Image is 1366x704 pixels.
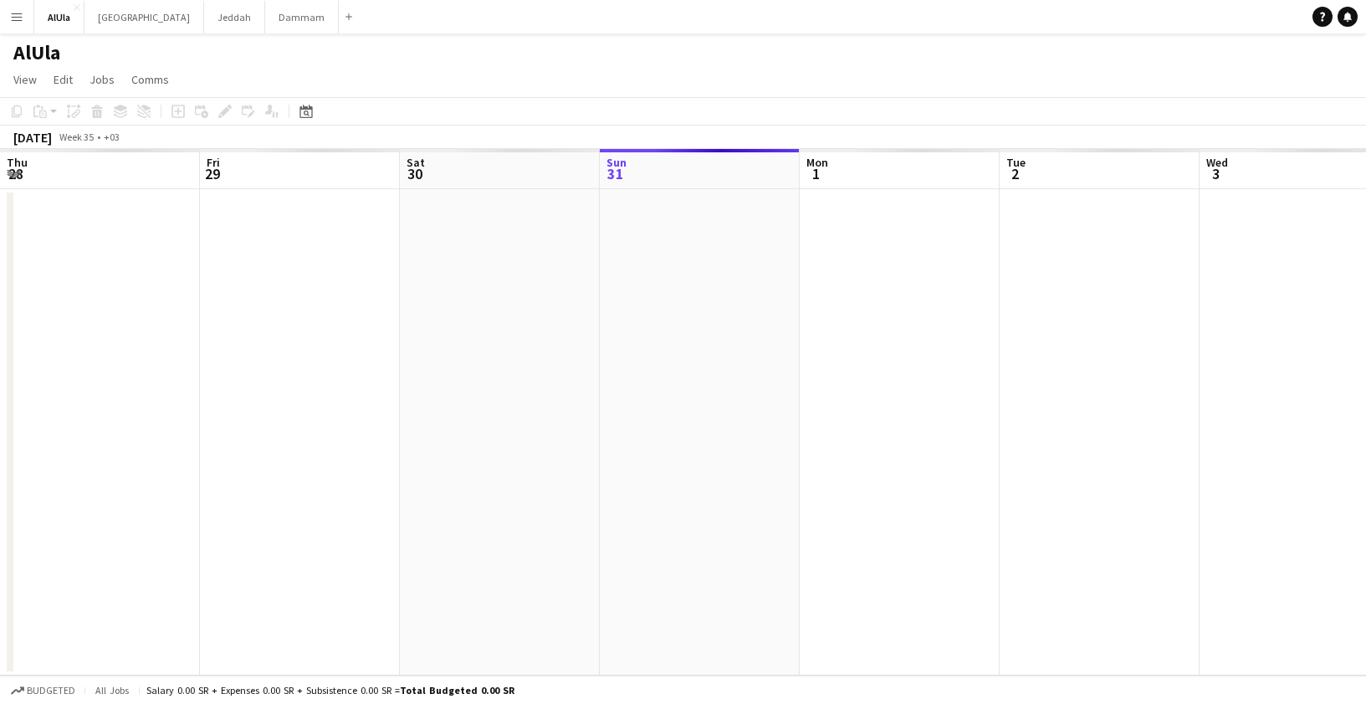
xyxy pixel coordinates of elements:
[204,164,220,183] span: 29
[131,72,169,87] span: Comms
[90,72,115,87] span: Jobs
[404,164,425,183] span: 30
[13,40,60,65] h1: AlUla
[84,1,204,33] button: [GEOGRAPHIC_DATA]
[1006,155,1026,170] span: Tue
[7,69,43,90] a: View
[1204,164,1228,183] span: 3
[4,164,28,183] span: 28
[125,69,176,90] a: Comms
[104,131,120,143] div: +03
[54,72,73,87] span: Edit
[806,155,828,170] span: Mon
[83,69,121,90] a: Jobs
[7,155,28,170] span: Thu
[27,685,75,696] span: Budgeted
[204,1,265,33] button: Jeddah
[34,1,84,33] button: AlUla
[804,164,828,183] span: 1
[604,164,627,183] span: 31
[13,72,37,87] span: View
[265,1,339,33] button: Dammam
[13,129,52,146] div: [DATE]
[1004,164,1026,183] span: 2
[47,69,79,90] a: Edit
[146,684,514,696] div: Salary 0.00 SR + Expenses 0.00 SR + Subsistence 0.00 SR =
[407,155,425,170] span: Sat
[1206,155,1228,170] span: Wed
[606,155,627,170] span: Sun
[400,684,514,696] span: Total Budgeted 0.00 SR
[55,131,97,143] span: Week 35
[8,681,78,700] button: Budgeted
[207,155,220,170] span: Fri
[92,684,132,696] span: All jobs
